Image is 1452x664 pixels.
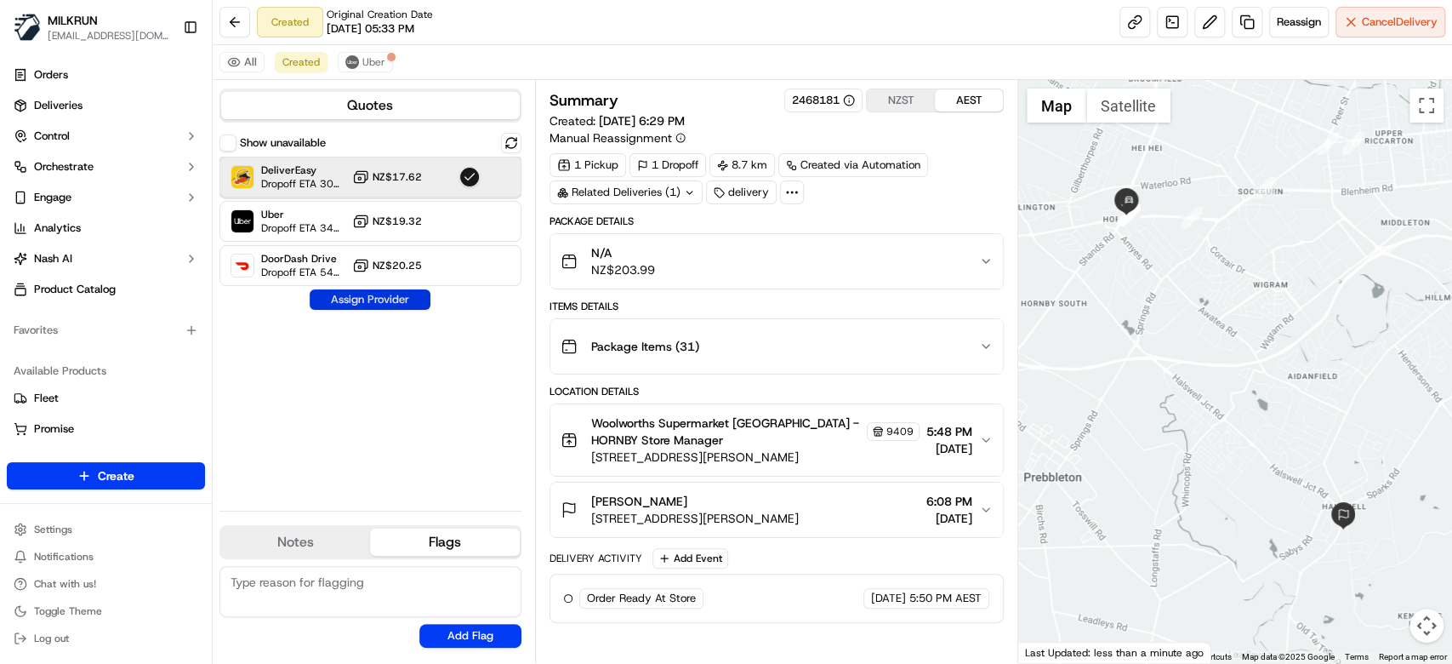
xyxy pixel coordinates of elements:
[7,627,205,650] button: Log out
[591,244,655,261] span: N/A
[345,55,359,69] img: uber-new-logo.jpeg
[7,61,205,89] a: Orders
[1253,177,1275,199] div: 3
[34,577,96,591] span: Chat with us!
[550,234,1003,289] button: N/ANZ$203.99
[219,52,265,72] button: All
[652,548,728,569] button: Add Event
[550,483,1003,537] button: [PERSON_NAME][STREET_ADDRESS][PERSON_NAME]6:08 PM[DATE]
[1018,642,1211,663] div: Last Updated: less than a minute ago
[373,170,422,184] span: NZ$17.62
[778,153,928,177] div: Created via Automation
[1022,641,1079,663] a: Open this area in Google Maps (opens a new window)
[7,385,205,412] button: Fleet
[275,52,327,72] button: Created
[98,467,134,484] span: Create
[34,159,94,175] span: Orchestrate
[549,129,672,146] span: Manual Reassignment
[1379,652,1447,661] a: Report a map error
[549,385,1004,398] div: Location Details
[926,510,972,527] span: [DATE]
[706,180,777,204] div: delivery
[7,153,205,180] button: Orchestrate
[373,259,422,272] span: NZ$20.25
[7,184,205,211] button: Engage
[591,261,655,278] span: NZ$203.99
[34,604,102,618] span: Toggle Theme
[261,252,345,266] span: DoorDash Drive
[7,123,205,150] button: Control
[792,93,855,108] button: 2468181
[34,550,94,564] span: Notifications
[1409,609,1443,643] button: Map camera controls
[7,317,205,344] div: Favorites
[7,358,205,385] div: Available Products
[34,129,70,144] span: Control
[261,163,345,177] span: DeliverEasy
[550,404,1003,476] button: Woolworths Supermarket [GEOGRAPHIC_DATA] - HORNBY Store Manager9409[STREET_ADDRESS][PERSON_NAME]5...
[7,545,205,569] button: Notifications
[7,245,205,272] button: Nash AI
[1335,7,1445,37] button: CancelDelivery
[14,14,41,41] img: MILKRUN
[7,276,205,303] a: Product Catalog
[549,129,686,146] button: Manual Reassignment
[1269,7,1329,37] button: Reassign
[231,210,253,232] img: Uber
[549,215,1004,228] div: Package Details
[261,208,345,221] span: Uber
[34,421,74,437] span: Promise
[352,169,422,186] button: NZ$17.62
[34,67,68,83] span: Orders
[231,255,253,277] img: DoorDash Drive
[549,300,1004,313] div: Items Details
[591,449,920,466] span: [STREET_ADDRESS][PERSON_NAME]
[7,572,205,596] button: Chat with us!
[587,591,696,606] span: Order Ready At Store
[591,338,699,355] span: Package Items ( 31 )
[926,440,972,457] span: [DATE]
[1362,14,1438,30] span: Cancel Delivery
[261,221,345,235] span: Dropoff ETA 34 minutes
[14,391,198,406] a: Fleet
[34,220,81,236] span: Analytics
[1022,641,1079,663] img: Google
[14,421,198,437] a: Promise
[221,92,520,119] button: Quotes
[599,113,685,129] span: [DATE] 6:29 PM
[34,632,69,645] span: Log out
[352,213,422,230] button: NZ$19.32
[1409,89,1443,123] button: Toggle fullscreen view
[352,257,422,274] button: NZ$20.25
[338,52,393,72] button: Uber
[34,523,72,536] span: Settings
[629,153,706,177] div: 1 Dropoff
[34,282,116,297] span: Product Catalog
[34,251,72,266] span: Nash AI
[549,112,685,129] span: Created:
[240,135,326,151] label: Show unavailable
[549,180,703,204] div: Related Deliveries (1)
[1317,133,1339,155] div: 2
[1345,652,1369,661] a: Terms (opens in new tab)
[1027,89,1086,123] button: Show street map
[231,166,253,188] img: DeliverEasy
[7,215,205,242] a: Analytics
[1181,207,1203,229] div: 4
[48,29,169,43] span: [EMAIL_ADDRESS][DOMAIN_NAME]
[221,529,370,556] button: Notes
[550,319,1003,374] button: Package Items (31)
[1277,14,1321,30] span: Reassign
[34,190,71,205] span: Engage
[261,177,345,191] span: Dropoff ETA 30 minutes
[282,55,320,69] span: Created
[909,591,982,606] span: 5:50 PM AEST
[549,153,626,177] div: 1 Pickup
[7,518,205,541] button: Settings
[1242,652,1335,661] span: Map data ©2025 Google
[48,12,98,29] button: MILKRUN
[327,8,433,21] span: Original Creation Date
[867,89,935,112] button: NZST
